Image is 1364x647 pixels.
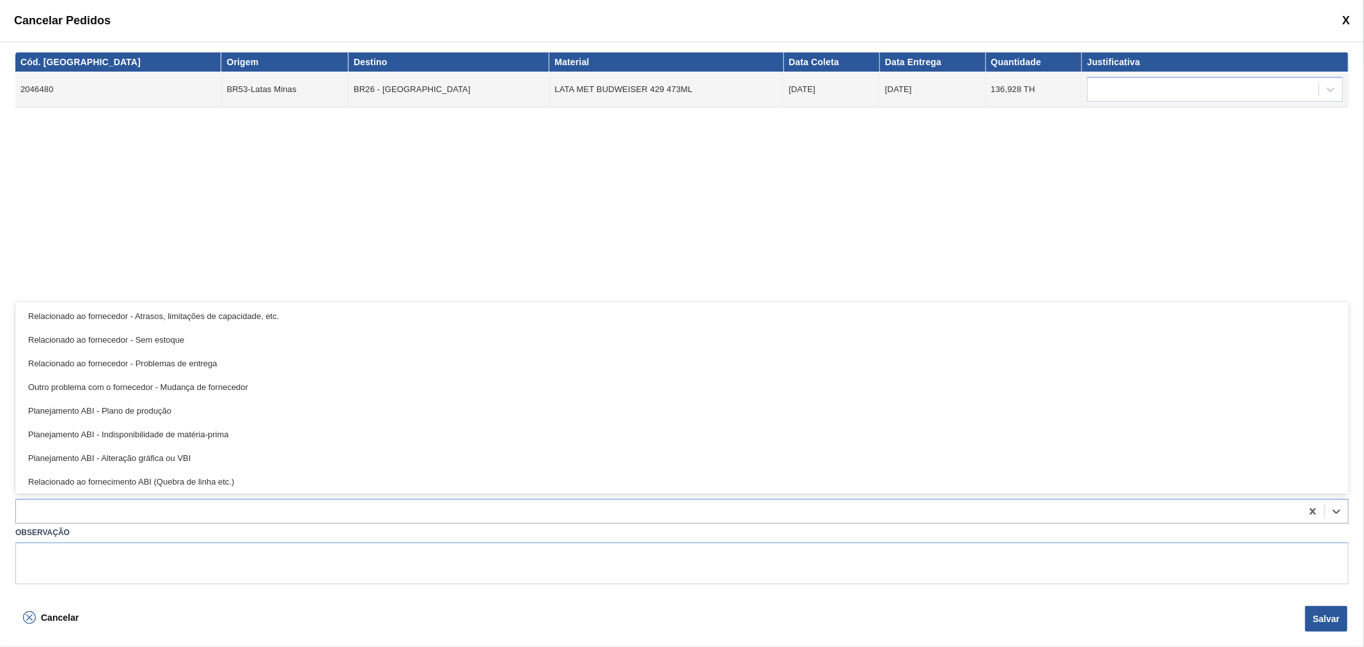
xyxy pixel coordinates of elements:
[15,375,1349,399] div: Outro problema com o fornecedor - Mudança de fornecedor
[986,52,1082,72] th: Quantidade
[986,72,1082,107] td: 136,928 TH
[15,470,1349,494] div: Relacionado ao fornecimento ABI (Quebra de linha etc.)
[221,52,349,72] th: Origem
[14,14,111,27] span: Cancelar Pedidos
[15,352,1349,375] div: Relacionado ao fornecedor - Problemas de entrega
[15,72,221,107] td: 2046480
[784,52,881,72] th: Data Coleta
[1305,606,1347,632] button: Salvar
[15,328,1349,352] div: Relacionado ao fornecedor - Sem estoque
[15,423,1349,446] div: Planejamento ABI - Indisponibilidade de matéria-prima
[1082,52,1349,72] th: Justificativa
[41,612,79,623] span: Cancelar
[880,72,986,107] td: [DATE]
[349,72,549,107] td: BR26 - [GEOGRAPHIC_DATA]
[549,72,783,107] td: LATA MET BUDWEISER 429 473ML
[15,446,1349,470] div: Planejamento ABI - Alteração gráfica ou VBI
[549,52,783,72] th: Material
[880,52,986,72] th: Data Entrega
[15,524,1349,542] label: Observação
[15,304,1349,328] div: Relacionado ao fornecedor - Atrasos, limitações de capacidade, etc.
[15,52,221,72] th: Cód. [GEOGRAPHIC_DATA]
[349,52,549,72] th: Destino
[15,605,86,630] button: Cancelar
[221,72,349,107] td: BR53-Latas Minas
[784,72,881,107] td: [DATE]
[15,399,1349,423] div: Planejamento ABI - Plano de produção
